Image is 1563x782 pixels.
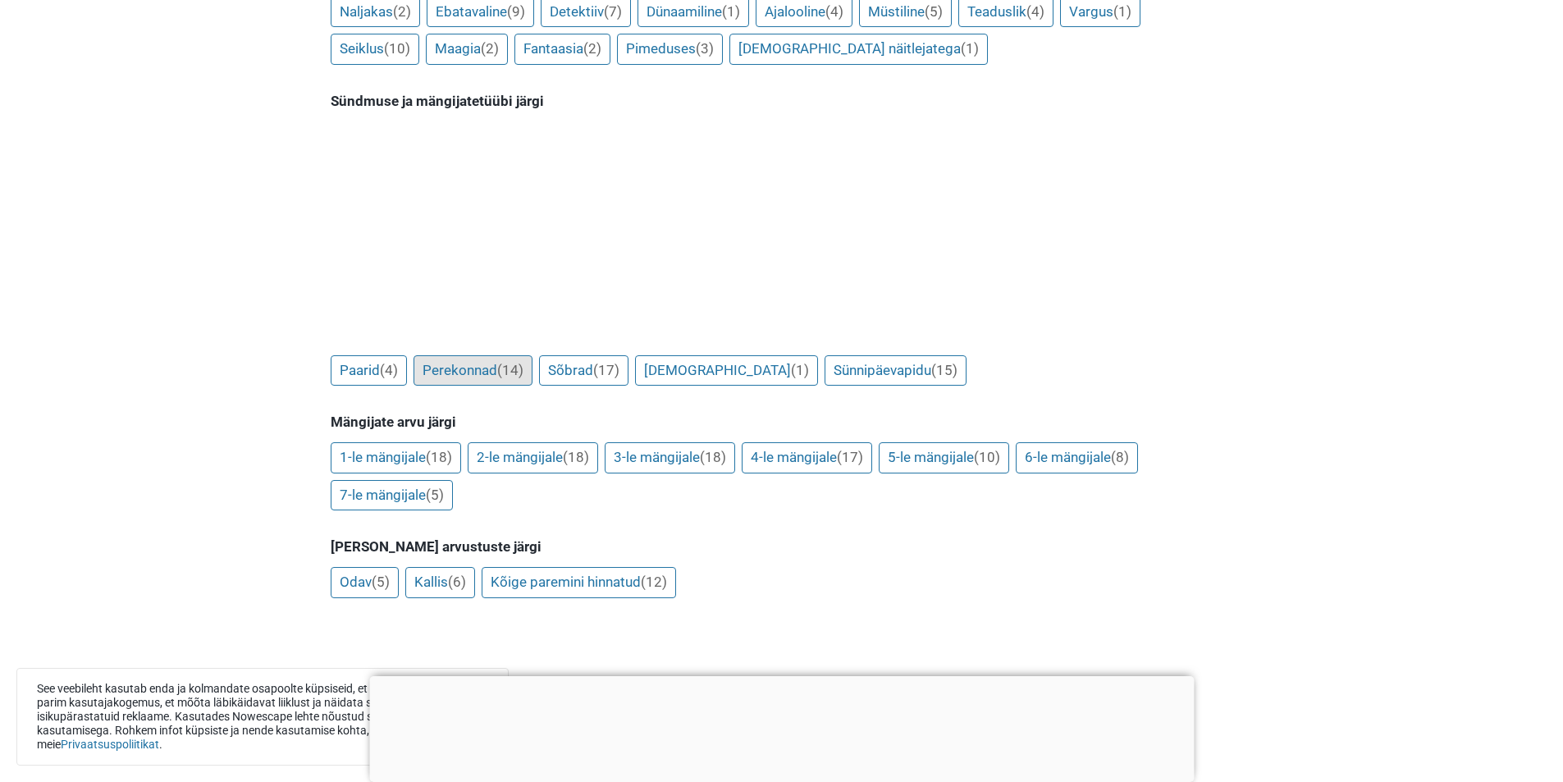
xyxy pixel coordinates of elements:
span: (5) [925,3,943,20]
span: (10) [974,449,1000,465]
div: See veebileht kasutab enda ja kolmandate osapoolte küpsiseid, et tuua sinuni parim kasutajakogemu... [16,668,509,766]
a: [DEMOGRAPHIC_DATA](1) [635,355,818,386]
a: Sõbrad(17) [539,355,628,386]
span: (18) [700,449,726,465]
span: (5) [426,487,444,503]
span: (4) [1026,3,1044,20]
span: (18) [426,449,452,465]
a: Paarid(4) [331,355,407,386]
a: 7-le mängijale(5) [331,480,453,511]
a: Sünnipäevapidu(15) [825,355,967,386]
span: (7) [604,3,622,20]
h5: Mängijate arvu järgi [331,414,1233,430]
a: Kõige paremini hinnatud(12) [482,567,676,598]
span: (4) [825,3,843,20]
span: (15) [931,362,957,378]
iframe: Advertisement [369,676,1194,778]
span: (5) [372,574,390,590]
span: (1) [961,40,979,57]
a: 4-le mängijale(17) [742,442,872,473]
span: (1) [791,362,809,378]
span: (17) [837,449,863,465]
span: (2) [481,40,499,57]
span: (12) [641,574,667,590]
h5: [PERSON_NAME] arvustuste järgi [331,538,1233,555]
a: 3-le mängijale(18) [605,442,735,473]
a: Pimeduses(3) [617,34,723,65]
a: 5-le mängijale(10) [879,442,1009,473]
a: Privaatsuspoliitikat [61,738,159,751]
span: (14) [497,362,523,378]
span: (1) [722,3,740,20]
span: (17) [593,362,619,378]
span: (8) [1111,449,1129,465]
span: (9) [507,3,525,20]
a: 2-le mängijale(18) [468,442,598,473]
span: (3) [696,40,714,57]
span: (2) [583,40,601,57]
span: (1) [1113,3,1131,20]
a: Odav(5) [331,567,399,598]
a: Fantaasia(2) [514,34,610,65]
h5: Sündmuse ja mängijatetüübi järgi [331,93,1233,109]
a: Kallis(6) [405,567,475,598]
a: [DEMOGRAPHIC_DATA] näitlejatega(1) [729,34,988,65]
a: Perekonnad(14) [414,355,532,386]
span: (4) [380,362,398,378]
span: (18) [563,449,589,465]
a: Seiklus(10) [331,34,419,65]
a: 1-le mängijale(18) [331,442,461,473]
span: (2) [393,3,411,20]
a: Maagia(2) [426,34,508,65]
a: 6-le mängijale(8) [1016,442,1138,473]
span: (10) [384,40,410,57]
iframe: Advertisement [331,113,1233,343]
span: (6) [448,574,466,590]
